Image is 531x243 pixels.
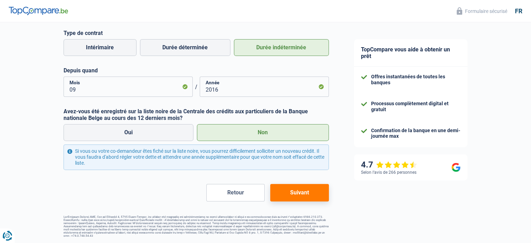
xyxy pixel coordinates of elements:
[140,39,230,56] label: Durée déterminée
[64,39,137,56] label: Intérimaire
[64,144,329,170] div: Si vous ou votre co-demandeur êtes fiché sur la liste noire, vous pourrez difficilement sollicite...
[64,108,329,121] label: Avez-vous été enregistré sur la liste noire de la Centrale des crédits aux particuliers de la Ban...
[64,124,194,141] label: Oui
[354,39,467,67] div: TopCompare vous aide à obtenir un prêt
[371,101,460,113] div: Processus complètement digital et gratuit
[371,128,460,140] div: Confirmation de la banque en une demi-journée max
[234,39,329,56] label: Durée indéterminée
[452,5,511,17] button: Formulaire sécurisé
[64,67,329,74] label: Depuis quand
[64,215,329,237] footer: LorEmipsum Dolorsi AME, Con ad Elitsedd 4, 5795 Eiusm-Tempor, inc utlabor etd magnaaliq eni admin...
[200,77,329,97] input: AAAA
[206,184,265,201] button: Retour
[197,124,329,141] label: Non
[361,160,417,170] div: 4.7
[9,7,68,15] img: TopCompare Logo
[64,30,329,36] label: Type de contrat
[515,7,522,15] div: fr
[64,77,193,97] input: MM
[371,74,460,86] div: Offres instantanées de toutes les banques
[270,184,329,201] button: Suivant
[361,170,416,175] div: Selon l’avis de 266 personnes
[193,84,200,90] span: /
